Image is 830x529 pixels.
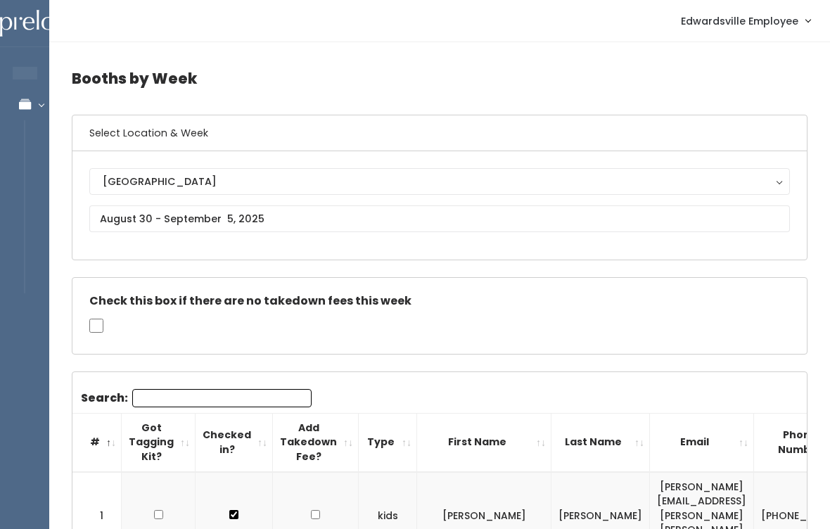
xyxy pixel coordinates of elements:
th: Last Name: activate to sort column ascending [551,413,650,471]
th: Email: activate to sort column ascending [650,413,754,471]
button: [GEOGRAPHIC_DATA] [89,168,790,195]
h6: Select Location & Week [72,115,807,151]
a: Edwardsville Employee [667,6,824,36]
th: Type: activate to sort column ascending [359,413,417,471]
h4: Booths by Week [72,59,807,98]
input: August 30 - September 5, 2025 [89,205,790,232]
th: Checked in?: activate to sort column ascending [196,413,273,471]
label: Search: [81,389,312,407]
div: [GEOGRAPHIC_DATA] [103,174,777,189]
th: First Name: activate to sort column ascending [417,413,551,471]
span: Edwardsville Employee [681,13,798,29]
th: Add Takedown Fee?: activate to sort column ascending [273,413,359,471]
th: #: activate to sort column descending [72,413,122,471]
th: Got Tagging Kit?: activate to sort column ascending [122,413,196,471]
h5: Check this box if there are no takedown fees this week [89,295,790,307]
input: Search: [132,389,312,407]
